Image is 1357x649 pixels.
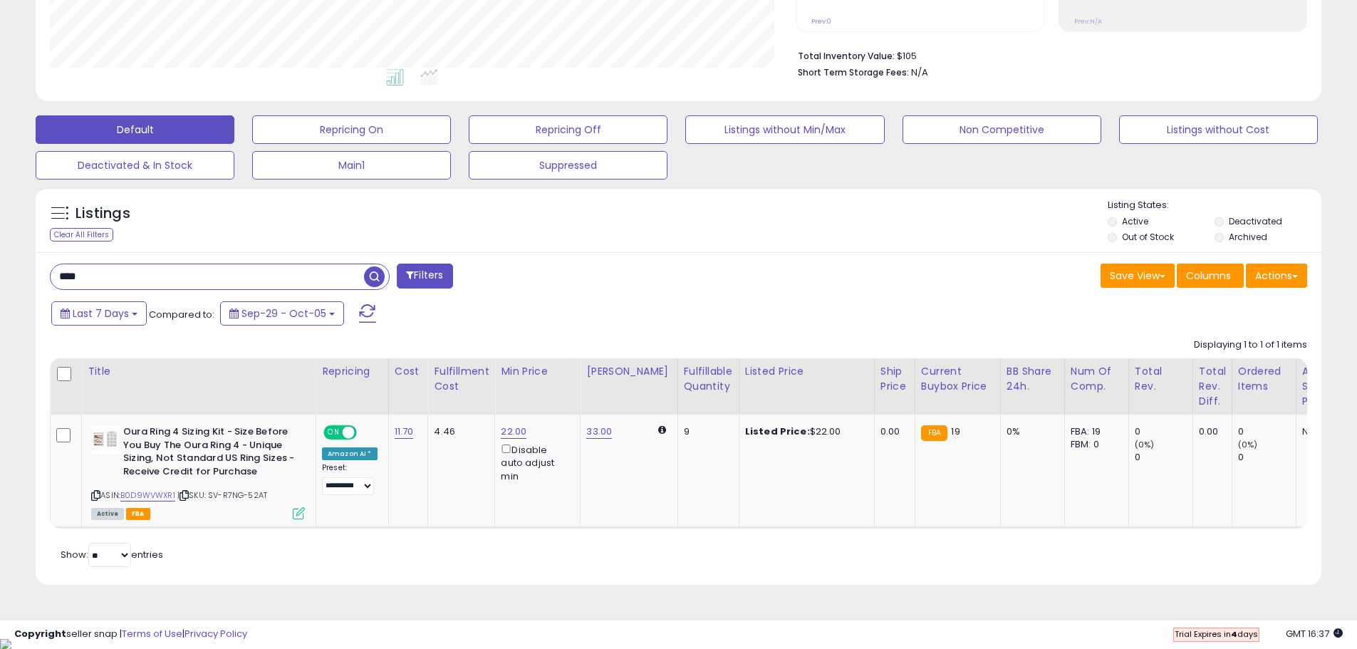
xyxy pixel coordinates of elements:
div: FBM: 0 [1071,438,1118,451]
span: Last 7 Days [73,306,129,321]
button: Filters [397,264,452,289]
div: Ordered Items [1238,364,1290,394]
div: Listed Price [745,364,868,379]
div: ASIN: [91,425,305,518]
div: Current Buybox Price [921,364,994,394]
div: 4.46 [434,425,484,438]
div: Amazon AI * [322,447,378,460]
div: FBA: 19 [1071,425,1118,438]
div: 0 [1135,451,1192,464]
div: seller snap | | [14,628,247,641]
div: Repricing [322,364,383,379]
small: FBA [921,425,947,441]
small: (0%) [1135,439,1155,450]
div: Title [88,364,310,379]
span: OFF [355,427,378,439]
span: All listings currently available for purchase on Amazon [91,508,124,520]
h5: Listings [76,204,130,224]
button: Last 7 Days [51,301,147,326]
div: 9 [684,425,728,438]
small: Prev: N/A [1074,17,1102,26]
button: Suppressed [469,151,667,180]
div: 0.00 [880,425,904,438]
span: 2025-10-13 16:37 GMT [1286,627,1343,640]
button: Columns [1177,264,1244,288]
img: 31KesvMYMuL._SL40_.jpg [91,425,120,454]
a: Terms of Use [122,627,182,640]
span: FBA [126,508,150,520]
button: Deactivated & In Stock [36,151,234,180]
div: Fulfillable Quantity [684,364,733,394]
span: N/A [911,66,928,79]
button: Non Competitive [903,115,1101,144]
div: Clear All Filters [50,228,113,242]
b: Listed Price: [745,425,810,438]
label: Deactivated [1229,215,1282,227]
label: Out of Stock [1122,231,1174,243]
b: Short Term Storage Fees: [798,66,909,78]
small: (0%) [1238,439,1258,450]
small: Prev: 0 [811,17,831,26]
p: Listing States: [1108,199,1321,212]
a: 33.00 [586,425,612,439]
strong: Copyright [14,627,66,640]
div: N/A [1302,425,1349,438]
label: Active [1122,215,1148,227]
div: BB Share 24h. [1007,364,1059,394]
div: $22.00 [745,425,863,438]
button: Listings without Cost [1119,115,1318,144]
div: Displaying 1 to 1 of 1 items [1194,338,1307,352]
button: Repricing Off [469,115,667,144]
div: 0.00 [1199,425,1221,438]
b: Oura Ring 4 Sizing Kit - Size Before You Buy The Oura Ring 4 - Unique Sizing, Not Standard US Rin... [123,425,296,482]
a: 22.00 [501,425,526,439]
button: Actions [1246,264,1307,288]
span: | SKU: SV-R7NG-52AT [177,489,267,501]
div: Fulfillment Cost [434,364,489,394]
b: Total Inventory Value: [798,50,895,62]
div: Disable auto adjust min [501,442,569,483]
span: Compared to: [149,308,214,321]
b: 4 [1231,628,1237,640]
div: Ship Price [880,364,909,394]
button: Sep-29 - Oct-05 [220,301,344,326]
a: 11.70 [395,425,414,439]
button: Main1 [252,151,451,180]
span: Columns [1186,269,1231,283]
span: Sep-29 - Oct-05 [241,306,326,321]
div: Preset: [322,463,378,495]
div: Total Rev. [1135,364,1187,394]
label: Archived [1229,231,1267,243]
div: Num of Comp. [1071,364,1123,394]
div: Avg Selling Price [1302,364,1354,409]
button: Repricing On [252,115,451,144]
button: Listings without Min/Max [685,115,884,144]
button: Save View [1101,264,1175,288]
div: Total Rev. Diff. [1199,364,1226,409]
span: ON [325,427,343,439]
div: 0 [1238,451,1296,464]
a: B0D9WVWXR1 [120,489,175,502]
span: Trial Expires in days [1175,628,1258,640]
div: [PERSON_NAME] [586,364,671,379]
div: Cost [395,364,422,379]
div: 0 [1135,425,1192,438]
span: 19 [951,425,960,438]
li: $105 [798,46,1296,63]
div: 0 [1238,425,1296,438]
div: 0% [1007,425,1054,438]
a: Privacy Policy [184,627,247,640]
div: Min Price [501,364,574,379]
span: Show: entries [61,548,163,561]
button: Default [36,115,234,144]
